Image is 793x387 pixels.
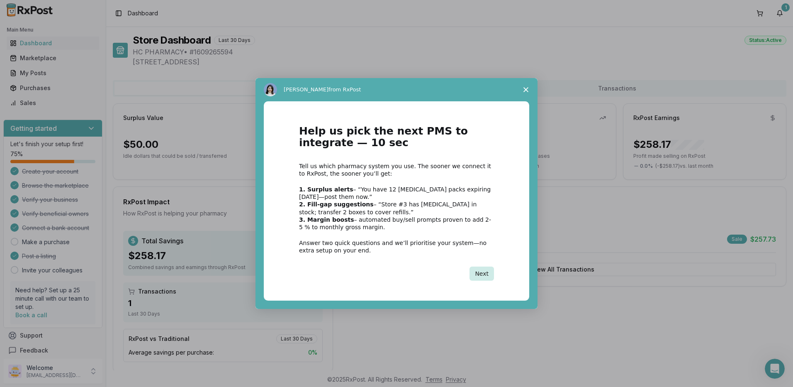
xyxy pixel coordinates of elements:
span: Close survey [514,78,538,101]
button: Next [469,267,494,281]
b: 2. Fill-gap suggestions [299,201,374,208]
div: – “Store #3 has [MEDICAL_DATA] in stock; transfer 2 boxes to cover refills.” [299,201,494,216]
div: – automated buy/sell prompts proven to add 2-5 % to monthly gross margin. [299,216,494,231]
h1: Help us pick the next PMS to integrate — 10 sec [299,125,494,154]
span: from RxPost [328,86,361,93]
div: – “You have 12 [MEDICAL_DATA] packs expiring [DATE]—post them now.” [299,186,494,201]
b: 1. Surplus alerts [299,186,353,193]
span: [PERSON_NAME] [284,86,328,93]
div: Answer two quick questions and we’ll prioritise your system—no extra setup on your end. [299,239,494,254]
img: Profile image for Alice [264,83,277,96]
div: Tell us which pharmacy system you use. The sooner we connect it to RxPost, the sooner you’ll get: [299,162,494,177]
b: 3. Margin boosts [299,216,354,223]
